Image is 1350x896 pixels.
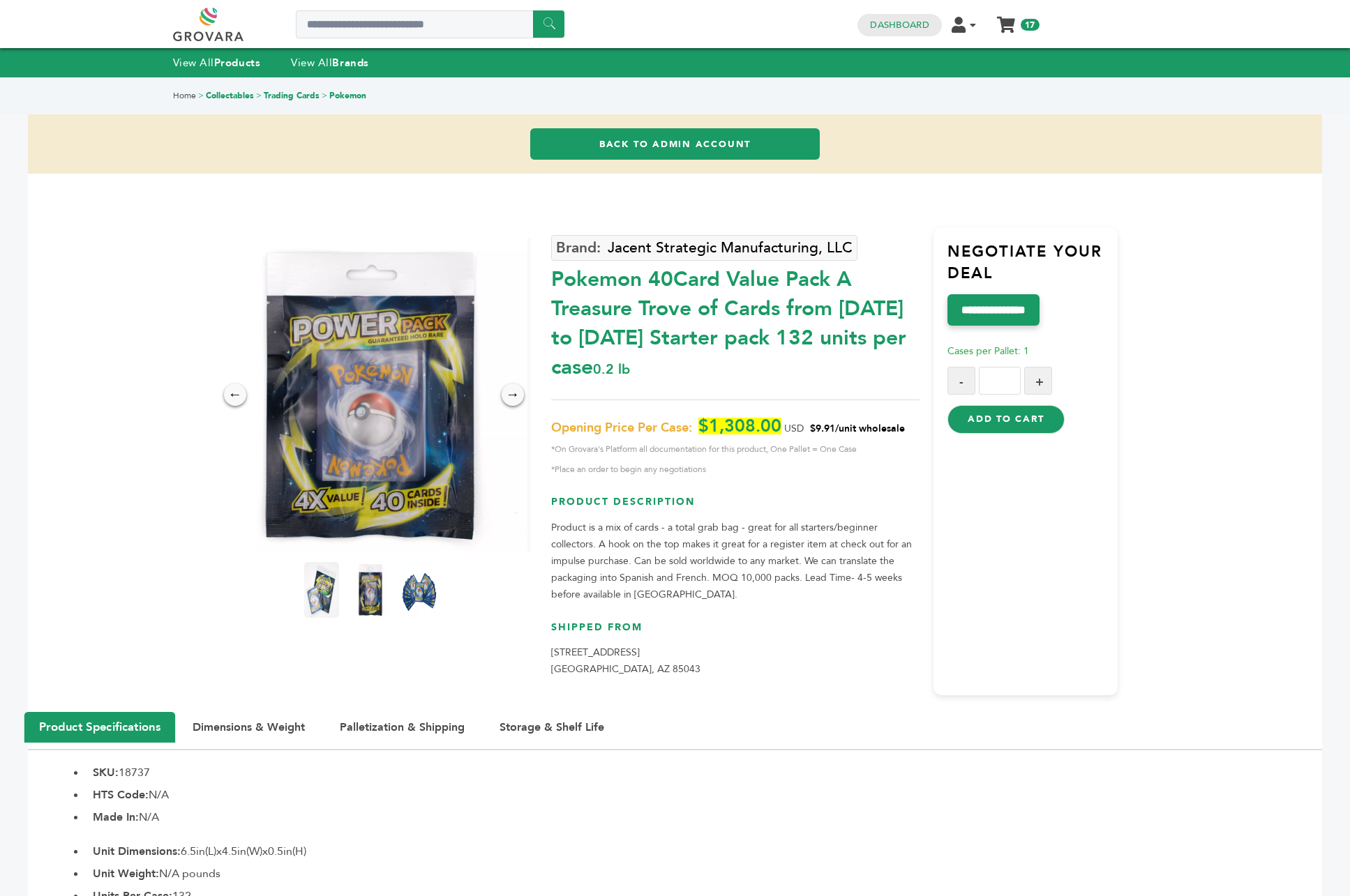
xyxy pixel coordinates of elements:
[402,562,437,618] img: Pokemon 40-Card Value Pack – A Treasure Trove of Cards from 1996 to 2024 - Starter pack! 132 unit...
[551,420,692,436] span: Opening Price Per Case:
[93,810,139,825] b: Made In:
[551,235,857,261] a: Jacent Strategic Manufacturing, LLC
[698,418,781,434] span: $1,308.00
[322,90,327,101] span: >
[551,644,920,678] p: [STREET_ADDRESS] [GEOGRAPHIC_DATA], AZ 85043
[551,258,920,382] div: Pokemon 40Card Value Pack A Treasure Trove of Cards from [DATE] to [DATE] Starter pack 132 units ...
[947,241,1118,295] h3: Negotiate Your Deal
[551,495,920,519] h3: Product Description
[224,384,246,406] div: ←
[173,90,196,101] a: Home
[530,128,820,160] a: Back to Admin Account
[810,422,905,435] span: $9.91/unit wholesale
[93,765,119,780] b: SKU:
[947,344,1029,358] span: Cases per Pallet: 1
[296,10,564,38] input: Search a product or brand...
[551,441,920,457] span: *On Grovara's Platform all documentation for this product, One Pallet = One Case
[332,56,368,70] strong: Brands
[93,787,149,803] b: HTS Code:
[206,90,254,101] a: Collectables
[1024,367,1052,395] button: +
[198,90,204,101] span: >
[256,90,262,101] span: >
[326,713,479,742] button: Palletization & Shipping
[86,843,1322,860] li: 6.5in(L)x4.5in(W)x0.5in(H)
[86,787,1322,803] li: N/A
[213,238,527,552] img: Pokemon 40-Card Value Pack – A Treasure Trove of Cards from 1996 to 2024 - Starter pack! 132 unit...
[304,562,339,618] img: Pokemon 40-Card Value Pack – A Treasure Trove of Cards from 1996 to 2024 - Starter pack! 132 unit...
[329,90,366,101] a: Pokemon
[551,621,920,645] h3: Shipped From
[353,562,388,618] img: Pokemon 40-Card Value Pack – A Treasure Trove of Cards from 1996 to 2024 - Starter pack! 132 unit...
[93,844,181,859] b: Unit Dimensions:
[1021,19,1040,31] span: 17
[86,809,1322,826] li: N/A
[291,56,369,70] a: View AllBrands
[86,865,1322,882] li: N/A pounds
[264,90,320,101] a: Trading Cards
[784,422,804,435] span: USD
[502,384,524,406] div: →
[593,360,630,379] span: 0.2 lb
[173,56,261,70] a: View AllProducts
[86,764,1322,781] li: 18737
[24,712,175,743] button: Product Specifications
[93,866,159,881] b: Unit Weight:
[179,713,319,742] button: Dimensions & Weight
[947,405,1064,433] button: Add to Cart
[551,461,920,478] span: *Place an order to begin any negotiations
[214,56,260,70] strong: Products
[998,13,1014,27] a: My Cart
[486,713,618,742] button: Storage & Shelf Life
[551,519,920,603] p: Product is a mix of cards - a total grab bag - great for all starters/beginner collectors. A hook...
[870,19,929,31] a: Dashboard
[947,367,975,395] button: -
